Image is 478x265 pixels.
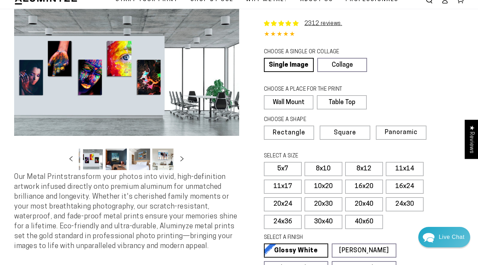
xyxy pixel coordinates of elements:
button: Slide right [174,151,190,167]
label: 11x14 [386,162,424,176]
label: 20x40 [345,197,383,211]
button: Load image 10 in gallery view [82,149,104,170]
label: 16x24 [386,180,424,194]
span: Panoramic [385,129,418,136]
label: 30x40 [305,215,342,229]
label: 8x10 [305,162,342,176]
a: 2312 reviews. [305,21,342,26]
legend: CHOOSE A PLACE FOR THE PRINT [264,86,360,94]
label: 8x12 [345,162,383,176]
div: 4.85 out of 5.0 stars [264,30,464,40]
div: Click to open Judge.me floating reviews tab [465,120,478,159]
label: 20x30 [305,197,342,211]
label: 24x36 [264,215,302,229]
legend: SELECT A SIZE [264,152,381,160]
button: Load image 12 in gallery view [129,149,150,170]
legend: CHOOSE A SINGLE OR COLLAGE [264,48,361,56]
label: 24x30 [386,197,424,211]
a: Collage [317,58,367,72]
button: Load image 11 in gallery view [106,149,127,170]
label: 20x24 [264,197,302,211]
label: 10x20 [305,180,342,194]
span: Square [334,130,356,136]
label: Wall Mount [264,95,314,109]
label: 11x17 [264,180,302,194]
label: Table Top [317,95,367,109]
span: Our Metal Prints transform your photos into vivid, high-definition artwork infused directly onto ... [14,174,237,250]
a: [PERSON_NAME] [332,243,396,258]
legend: SELECT A FINISH [264,234,381,242]
legend: CHOOSE A SHAPE [264,116,361,124]
div: Chat widget toggle [418,227,470,247]
media-gallery: Gallery Viewer [14,9,239,172]
a: Single Image [264,58,314,72]
label: 40x60 [345,215,383,229]
label: 16x20 [345,180,383,194]
div: Contact Us Directly [439,227,465,247]
span: Rectangle [273,130,305,136]
a: Glossy White [264,243,329,258]
button: Slide left [63,151,79,167]
label: 5x7 [264,162,302,176]
button: Load image 13 in gallery view [152,149,173,170]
